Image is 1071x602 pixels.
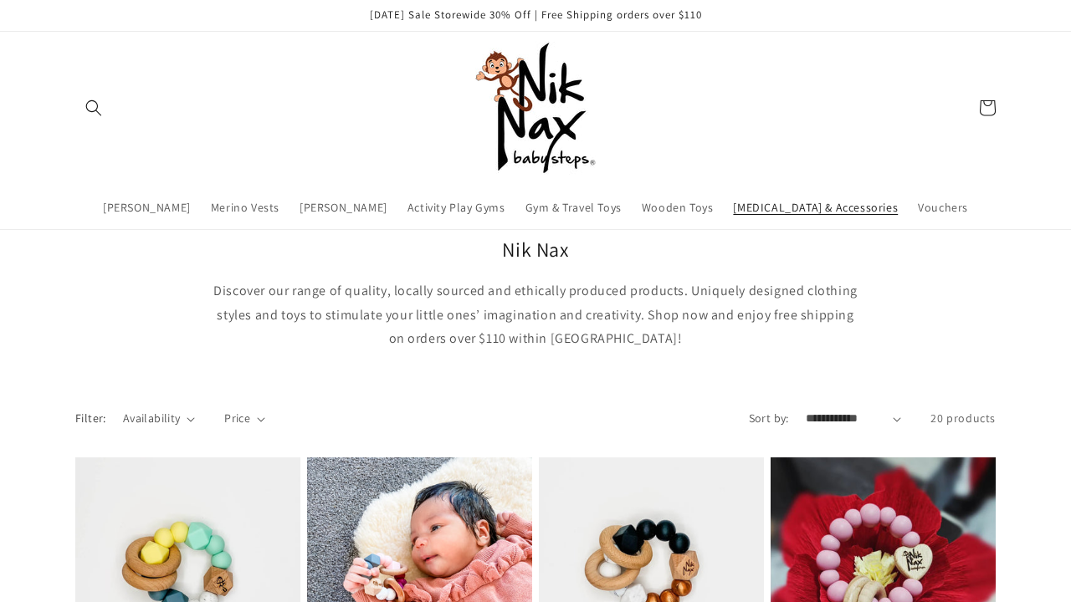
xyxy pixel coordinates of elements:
label: Sort by: [749,411,789,426]
a: Gym & Travel Toys [515,190,632,225]
a: Vouchers [908,190,978,225]
summary: Search [75,89,112,126]
span: [PERSON_NAME] [300,200,387,215]
a: Merino Vests [201,190,290,225]
span: Merino Vests [211,200,279,215]
summary: Availability (0 selected) [123,410,195,427]
summary: Price [224,410,265,427]
span: [MEDICAL_DATA] & Accessories [733,200,898,215]
h2: Filter: [75,410,106,427]
span: Gym & Travel Toys [525,200,622,215]
p: Discover our range of quality, locally sourced and ethically produced products. Uniquely designed... [209,279,862,351]
a: [PERSON_NAME] [93,190,201,225]
span: Activity Play Gyms [407,200,505,215]
a: Wooden Toys [632,190,724,225]
span: [DATE] Sale Storewide 30% Off | Free Shipping orders over $110 [370,8,702,22]
a: [MEDICAL_DATA] & Accessories [723,190,908,225]
img: Nik Nax [469,41,602,175]
span: [PERSON_NAME] [103,200,191,215]
span: Availability [123,410,181,427]
span: Wooden Toys [642,200,714,215]
h2: Nik Nax [209,237,862,263]
span: 20 products [930,411,996,426]
a: Nik Nax [463,35,609,181]
span: Vouchers [918,200,968,215]
span: Price [224,410,250,427]
a: [PERSON_NAME] [290,190,397,225]
a: Activity Play Gyms [397,190,515,225]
